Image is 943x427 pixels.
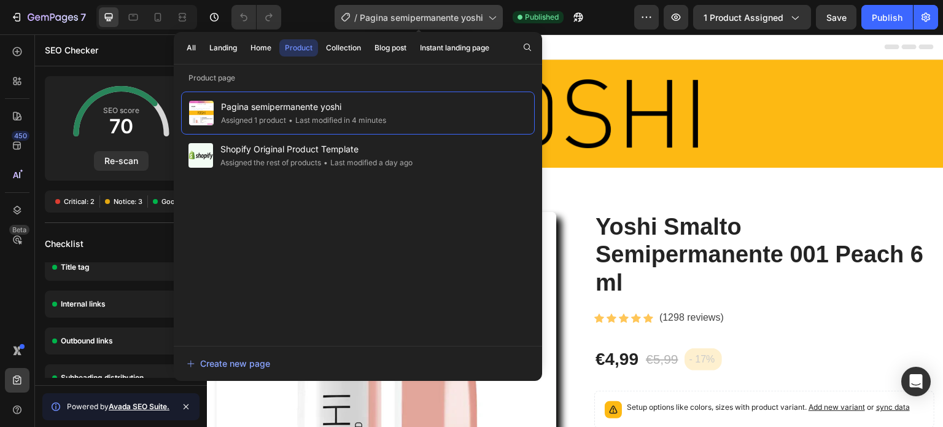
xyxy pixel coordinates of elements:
[80,10,86,25] p: 7
[174,72,542,84] p: Product page
[221,114,286,127] div: Assigned 1 product
[250,42,271,53] div: Home
[826,12,847,23] span: Save
[186,351,530,376] button: Create new page
[374,42,406,53] div: Blog post
[61,372,144,384] span: Subheading distribution
[204,39,243,57] button: Landing
[320,39,367,57] button: Collection
[245,39,277,57] button: Home
[61,335,113,347] span: Outbound links
[387,313,433,337] div: €4,99
[360,11,483,24] span: Pagina semipermanente yoshi
[35,233,207,255] div: Checklist
[321,157,413,169] div: Last modified a day ago
[246,45,491,114] img: gempages_580735704665948680-daf049f9-a45c-435d-bae7-04df763ee0d6.png
[94,151,149,171] button: Re-scan
[387,178,728,264] h2: Yoshi Smalto Semipermanente 001 Peach 6 ml
[161,197,187,206] span: Good: 9
[209,42,237,53] div: Landing
[326,42,361,53] div: Collection
[693,5,811,29] button: 1 product assigned
[181,39,201,57] button: All
[64,197,95,206] span: Critical: 2
[324,158,328,167] span: •
[901,367,931,396] div: Open Intercom Messenger
[286,114,386,127] div: Last modified in 4 minutes
[420,42,489,53] div: Instant landing page
[61,298,106,310] span: Internal links
[438,314,473,336] div: €5,99
[109,402,169,411] a: Avada SEO Suite.
[658,368,703,377] span: or
[12,131,29,141] div: 450
[861,5,913,29] button: Publish
[816,5,856,29] button: Save
[61,261,90,273] span: Title tag
[220,157,321,169] div: Assigned the rest of products
[5,5,91,29] button: 7
[369,39,412,57] button: Blog post
[45,43,98,58] p: SEO Checker
[289,116,293,125] span: •
[420,367,703,379] p: Setup options like colors, sizes with product variant.
[207,34,943,427] iframe: Design area
[478,314,516,337] pre: - 17%
[231,5,281,29] div: Undo/Redo
[221,100,386,114] span: Pagina semipermanente yoshi
[285,42,312,53] div: Product
[220,142,413,157] span: Shopify Original Product Template
[187,357,270,370] div: Create new page
[67,401,169,412] span: Powered by
[525,12,559,23] span: Published
[103,104,139,117] span: SEO score
[279,39,318,57] button: Product
[114,197,142,206] span: Notice: 3
[187,42,196,53] div: All
[354,11,357,24] span: /
[704,11,783,24] span: 1 product assigned
[452,275,517,292] p: (1298 reviews)
[103,117,139,136] span: 70
[669,368,703,377] span: sync data
[9,225,29,235] div: Beta
[602,368,658,377] span: Add new variant
[414,39,495,57] button: Instant landing page
[872,11,902,24] div: Publish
